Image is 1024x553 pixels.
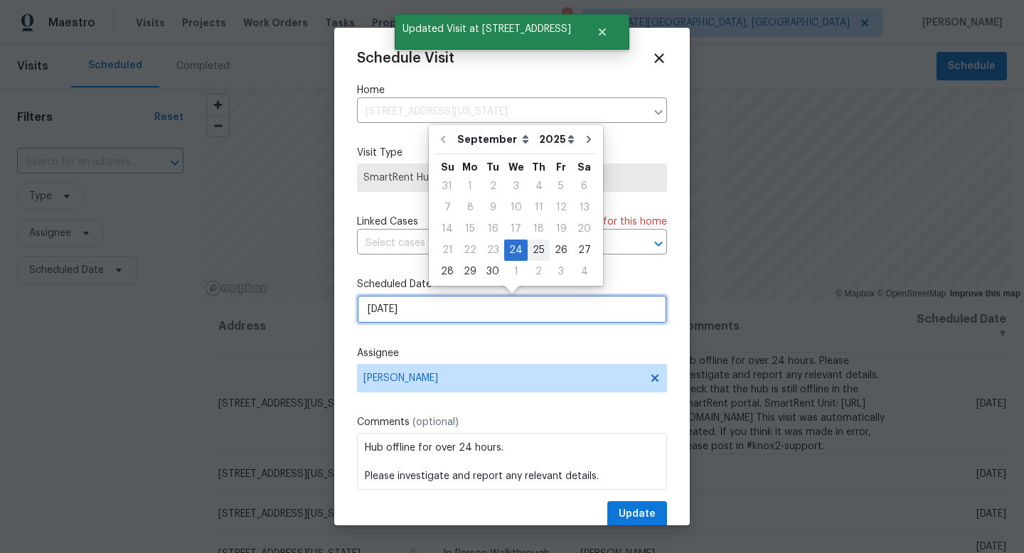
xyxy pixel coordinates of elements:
div: Tue Sep 23 2025 [481,240,504,261]
select: Year [535,129,578,150]
abbr: Tuesday [486,162,499,172]
div: 3 [550,262,572,281]
div: 9 [481,198,504,218]
div: 1 [459,176,481,196]
div: 25 [528,240,550,260]
button: Go to next month [578,125,599,154]
div: Fri Sep 12 2025 [550,197,572,218]
label: Visit Type [357,146,667,160]
div: Sat Sep 06 2025 [572,176,596,197]
span: SmartRent Hub Offline [363,171,661,185]
div: 21 [436,240,459,260]
div: Mon Sep 15 2025 [459,218,481,240]
div: Sun Sep 07 2025 [436,197,459,218]
div: Mon Sep 08 2025 [459,197,481,218]
div: 14 [436,219,459,239]
div: Wed Sep 24 2025 [504,240,528,261]
button: Update [607,501,667,527]
button: Open [649,234,668,254]
div: 31 [436,176,459,196]
button: Go to previous month [432,125,454,154]
label: Assignee [357,346,667,360]
span: [PERSON_NAME] [363,372,642,384]
span: Close [651,50,667,66]
div: Sun Sep 28 2025 [436,261,459,282]
div: Tue Sep 30 2025 [481,261,504,282]
div: Thu Sep 04 2025 [528,176,550,197]
div: Mon Sep 22 2025 [459,240,481,261]
div: 2 [528,262,550,281]
div: 6 [572,176,596,196]
div: 3 [504,176,528,196]
div: 15 [459,219,481,239]
div: 12 [550,198,572,218]
div: Mon Sep 01 2025 [459,176,481,197]
span: Updated Visit at [STREET_ADDRESS] [395,14,579,44]
div: Wed Oct 01 2025 [504,261,528,282]
div: 26 [550,240,572,260]
textarea: Hub offline for over 24 hours. Please investigate and report any relevant details. Check that the... [357,433,667,490]
div: Fri Oct 03 2025 [550,261,572,282]
div: 29 [459,262,481,281]
div: Sat Sep 20 2025 [572,218,596,240]
div: Sat Sep 13 2025 [572,197,596,218]
div: Tue Sep 09 2025 [481,197,504,218]
span: (optional) [412,417,459,427]
div: Tue Sep 16 2025 [481,218,504,240]
div: 2 [481,176,504,196]
div: 30 [481,262,504,281]
div: Sat Oct 04 2025 [572,261,596,282]
div: Sun Aug 31 2025 [436,176,459,197]
div: 16 [481,219,504,239]
div: 27 [572,240,596,260]
div: Thu Sep 18 2025 [528,218,550,240]
div: Thu Sep 25 2025 [528,240,550,261]
div: 28 [436,262,459,281]
div: Wed Sep 17 2025 [504,218,528,240]
div: 5 [550,176,572,196]
span: Update [619,505,656,523]
div: 18 [528,219,550,239]
button: Close [579,18,626,46]
div: 24 [504,240,528,260]
div: Fri Sep 26 2025 [550,240,572,261]
label: Home [357,83,667,97]
abbr: Thursday [532,162,545,172]
div: 4 [572,262,596,281]
div: 17 [504,219,528,239]
div: 22 [459,240,481,260]
input: M/D/YYYY [357,295,667,323]
div: 13 [572,198,596,218]
div: 23 [481,240,504,260]
label: Comments [357,415,667,429]
div: 11 [528,198,550,218]
div: Wed Sep 10 2025 [504,197,528,218]
div: Sat Sep 27 2025 [572,240,596,261]
input: Enter in an address [357,101,646,123]
div: Fri Sep 19 2025 [550,218,572,240]
div: Thu Oct 02 2025 [528,261,550,282]
div: Wed Sep 03 2025 [504,176,528,197]
div: Tue Sep 02 2025 [481,176,504,197]
div: Sun Sep 14 2025 [436,218,459,240]
div: 1 [504,262,528,281]
div: Mon Sep 29 2025 [459,261,481,282]
abbr: Friday [556,162,566,172]
div: Sun Sep 21 2025 [436,240,459,261]
input: Select cases [357,232,627,254]
abbr: Monday [462,162,478,172]
span: Linked Cases [357,215,418,229]
abbr: Sunday [441,162,454,172]
label: Scheduled Date [357,277,667,291]
div: 10 [504,198,528,218]
div: 19 [550,219,572,239]
div: 4 [528,176,550,196]
div: Thu Sep 11 2025 [528,197,550,218]
div: 7 [436,198,459,218]
abbr: Wednesday [508,162,524,172]
select: Month [454,129,535,150]
abbr: Saturday [577,162,591,172]
div: Fri Sep 05 2025 [550,176,572,197]
div: 20 [572,219,596,239]
span: Schedule Visit [357,51,454,65]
